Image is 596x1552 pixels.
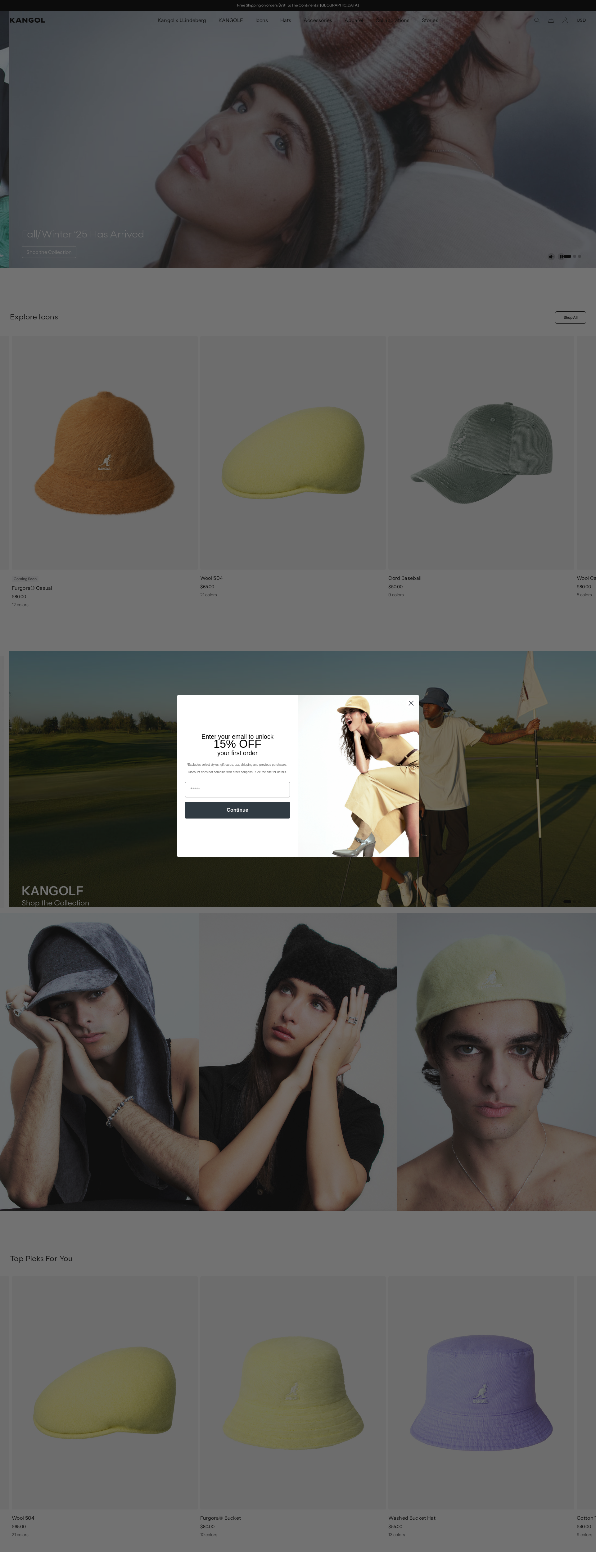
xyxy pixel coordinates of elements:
input: Email [185,782,290,797]
span: *Excludes select styles, gift cards, tax, shipping and previous purchases. Discount does not comb... [187,763,288,774]
button: Close dialog [406,698,417,709]
span: Enter your email to unlock [201,733,273,740]
button: Continue [185,802,290,819]
span: 15% OFF [214,738,261,750]
span: your first order [217,750,257,756]
img: 93be19ad-e773-4382-80b9-c9d740c9197f.jpeg [298,695,419,857]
